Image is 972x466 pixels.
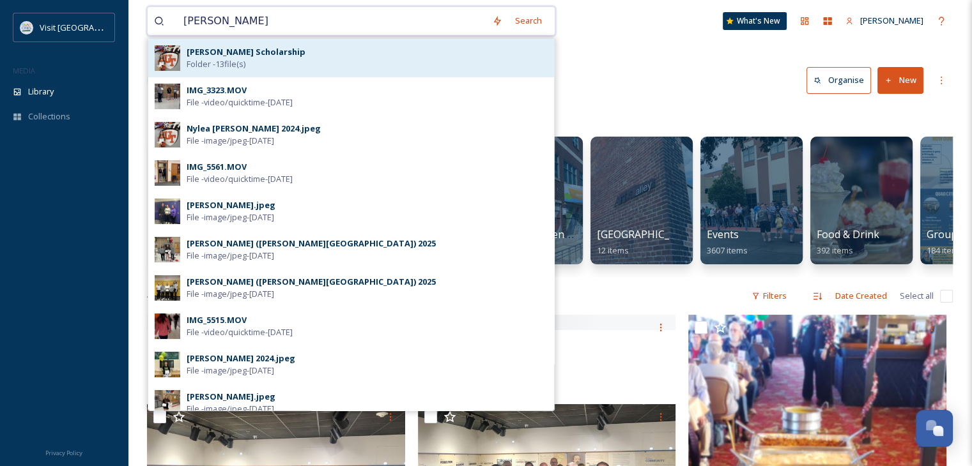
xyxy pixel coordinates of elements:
[155,237,180,262] img: 6271da40-dbdb-47eb-a2a1-7bff19534b39.jpg
[187,84,247,96] div: IMG_3323.MOV
[860,15,923,26] span: [PERSON_NAME]
[806,67,871,93] button: Organise
[187,365,274,377] span: File - image/jpeg - [DATE]
[916,410,953,447] button: Open Chat
[597,227,700,241] span: [GEOGRAPHIC_DATA]
[817,244,853,256] span: 392 items
[707,227,739,241] span: Events
[155,352,180,377] img: 0ddb19bd-238f-415b-9456-77832dfec734.jpg
[187,199,275,211] div: [PERSON_NAME].jpeg
[187,123,321,135] div: Nylea [PERSON_NAME] 2024.jpeg
[187,314,247,326] div: IMG_5515.MOV
[187,161,247,173] div: IMG_5561.MOV
[155,390,180,416] img: 99cafcec-158b-4b48-83c3-6662fdefc2e9.jpg
[155,313,180,339] img: 683a3eef-a283-4bdb-a76d-4f1103d58ad7.jpg
[509,8,548,33] div: Search
[723,12,787,30] a: What's New
[187,250,274,262] span: File - image/jpeg - [DATE]
[20,21,33,34] img: QCCVB_VISIT_vert_logo_4c_tagline_122019.svg
[817,229,879,256] a: Food & Drink392 items
[829,283,893,308] div: Date Created
[187,58,245,70] span: Folder - 13 file(s)
[187,46,305,57] strong: [PERSON_NAME] Scholarship
[187,276,436,288] div: [PERSON_NAME] ([PERSON_NAME][GEOGRAPHIC_DATA]) 2025
[40,21,139,33] span: Visit [GEOGRAPHIC_DATA]
[187,403,274,415] span: File - image/jpeg - [DATE]
[187,352,295,365] div: [PERSON_NAME] 2024.jpeg
[155,84,180,109] img: 58b97690-5b6b-4a70-a1b4-acaeddb75fa8.jpg
[155,160,180,186] img: ceeb663e-7227-4183-9766-36cf747c247b.jpg
[155,275,180,301] img: 764060e7-020f-4b58-a587-4c830ce54fa0.jpg
[28,86,54,98] span: Library
[45,449,82,457] span: Privacy Policy
[155,199,180,224] img: 8e472567-a756-4b39-ab5e-23a15c5811c1.jpg
[155,122,180,147] img: 0259522c-1c70-4169-bcdd-1210f993c1ba.jpg
[28,110,70,123] span: Collections
[187,326,293,338] span: File - video/quicktime - [DATE]
[187,173,293,185] span: File - video/quicktime - [DATE]
[155,45,180,71] img: 0259522c-1c70-4169-bcdd-1210f993c1ba.jpg
[817,227,879,241] span: Food & Drink
[806,67,877,93] a: Organise
[707,229,748,256] a: Events3607 items
[187,211,274,223] span: File - image/jpeg - [DATE]
[45,444,82,460] a: Privacy Policy
[13,66,35,75] span: MEDIA
[187,237,436,250] div: [PERSON_NAME] ([PERSON_NAME][GEOGRAPHIC_DATA]) 2025
[187,96,293,109] span: File - video/quicktime - [DATE]
[177,7,486,35] input: Search your library
[187,391,275,403] div: [PERSON_NAME].jpeg
[187,135,274,147] span: File - image/jpeg - [DATE]
[900,290,934,302] span: Select all
[707,244,748,256] span: 3607 items
[147,290,173,302] span: 46 file s
[745,283,793,308] div: Filters
[597,229,700,256] a: [GEOGRAPHIC_DATA]12 items
[927,244,963,256] span: 184 items
[187,288,274,300] span: File - image/jpeg - [DATE]
[839,8,930,33] a: [PERSON_NAME]
[597,244,629,256] span: 12 items
[877,67,923,93] button: New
